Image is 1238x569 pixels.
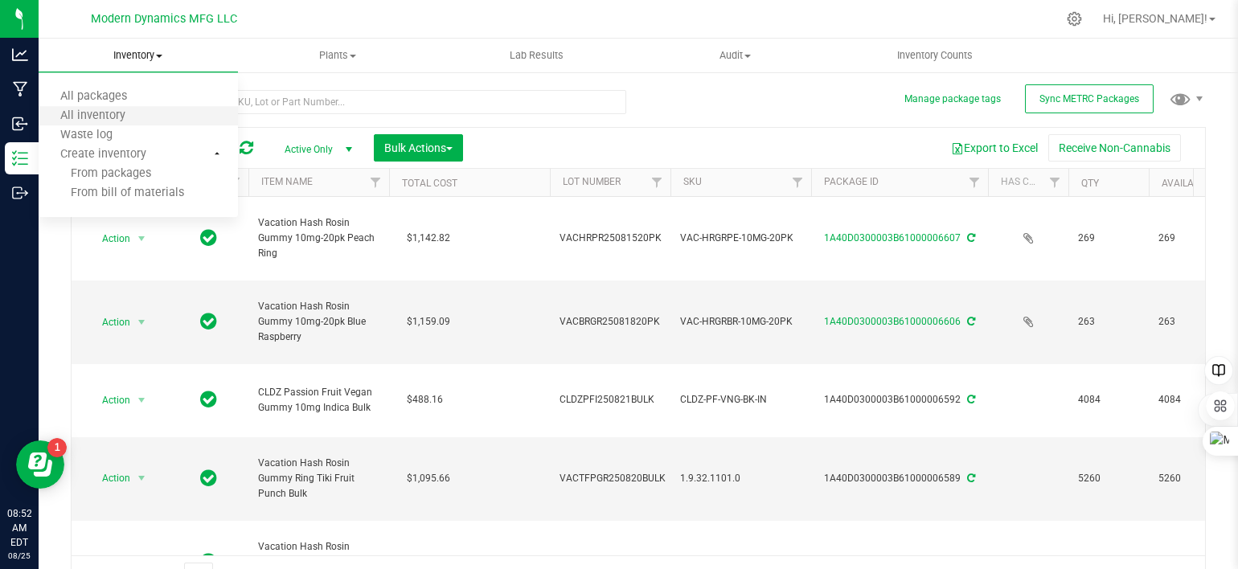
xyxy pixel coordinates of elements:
[39,186,184,200] span: From bill of materials
[809,471,990,486] div: 1A40D0300003B61000006589
[965,473,975,484] span: Sync from Compliance System
[785,169,811,196] a: Filter
[88,311,131,334] span: Action
[238,39,437,72] a: Plants
[12,116,28,132] inline-svg: Inbound
[16,440,64,489] iframe: Resource center
[200,310,217,333] span: In Sync
[904,92,1001,106] button: Manage package tags
[1025,84,1154,113] button: Sync METRC Packages
[824,176,879,187] a: Package ID
[71,90,626,114] input: Search Package ID, Item Name, SKU, Lot or Part Number...
[39,167,151,181] span: From packages
[1081,178,1099,189] a: Qty
[1039,93,1139,104] span: Sync METRC Packages
[384,141,453,154] span: Bulk Actions
[988,169,1068,197] th: Has COA
[39,90,149,104] span: All packages
[12,47,28,63] inline-svg: Analytics
[39,109,147,123] span: All inventory
[824,232,961,244] a: 1A40D0300003B61000006607
[200,227,217,249] span: In Sync
[683,176,702,187] a: SKU
[965,316,975,327] span: Sync from Compliance System
[1078,314,1139,330] span: 263
[560,231,662,246] span: VACHRPR25081520PK
[132,311,152,334] span: select
[399,388,451,411] span: $488.16
[680,471,801,486] span: 1.9.32.1101.0
[132,389,152,411] span: select
[961,169,988,196] a: Filter
[7,506,31,550] p: 08:52 AM EDT
[680,231,801,246] span: VAC-HRGRPE-10MG-20PK
[488,48,585,63] span: Lab Results
[809,392,990,407] div: 1A40D0300003B61000006592
[1048,134,1181,162] button: Receive Non-Cannabis
[402,178,457,189] a: Total Cost
[88,389,131,411] span: Action
[399,467,458,490] span: $1,095.66
[12,81,28,97] inline-svg: Manufacturing
[680,314,801,330] span: VAC-HRGRBR-10MG-20PK
[1158,392,1220,407] span: 4084
[644,169,670,196] a: Filter
[1158,471,1220,486] span: 5260
[88,227,131,250] span: Action
[560,471,666,486] span: VACTFPGR250820BULK
[824,316,961,327] a: 1A40D0300003B61000006606
[200,388,217,411] span: In Sync
[1158,231,1220,246] span: 269
[560,314,661,330] span: VACBRGR25081820PK
[88,467,131,489] span: Action
[1078,231,1139,246] span: 269
[132,467,152,489] span: select
[1158,314,1220,330] span: 263
[258,215,379,262] span: Vacation Hash Rosin Gummy 10mg-20pk Peach Ring
[132,227,152,250] span: select
[12,150,28,166] inline-svg: Inventory
[258,385,379,415] span: CLDZ Passion Fruit Vegan Gummy 10mg Indica Bulk
[1078,471,1139,486] span: 5260
[563,176,621,187] a: Lot Number
[636,39,835,72] a: Audit
[200,467,217,489] span: In Sync
[39,148,168,162] span: Create inventory
[239,48,437,63] span: Plants
[39,129,134,142] span: Waste log
[1103,12,1207,25] span: Hi, [PERSON_NAME]!
[258,456,379,502] span: Vacation Hash Rosin Gummy Ring Tiki Fruit Punch Bulk
[399,310,458,334] span: $1,159.09
[941,134,1048,162] button: Export to Excel
[39,48,238,63] span: Inventory
[261,176,313,187] a: Item Name
[363,169,389,196] a: Filter
[39,39,238,72] a: Inventory All packages All inventory Waste log Create inventory From packages From bill of materials
[1078,392,1139,407] span: 4084
[91,12,237,26] span: Modern Dynamics MFG LLC
[835,39,1035,72] a: Inventory Counts
[965,394,975,405] span: Sync from Compliance System
[12,185,28,201] inline-svg: Outbound
[258,299,379,346] span: Vacation Hash Rosin Gummy 10mg-20pk Blue Raspberry
[374,134,463,162] button: Bulk Actions
[965,232,975,244] span: Sync from Compliance System
[1042,169,1068,196] a: Filter
[437,39,636,72] a: Lab Results
[7,550,31,562] p: 08/25
[1162,178,1210,189] a: Available
[680,392,801,407] span: CLDZ-PF-VNG-BK-IN
[47,438,67,457] iframe: Resource center unread badge
[1064,11,1084,27] div: Manage settings
[875,48,994,63] span: Inventory Counts
[560,392,661,407] span: CLDZPFI250821BULK
[637,48,834,63] span: Audit
[399,227,458,250] span: $1,142.82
